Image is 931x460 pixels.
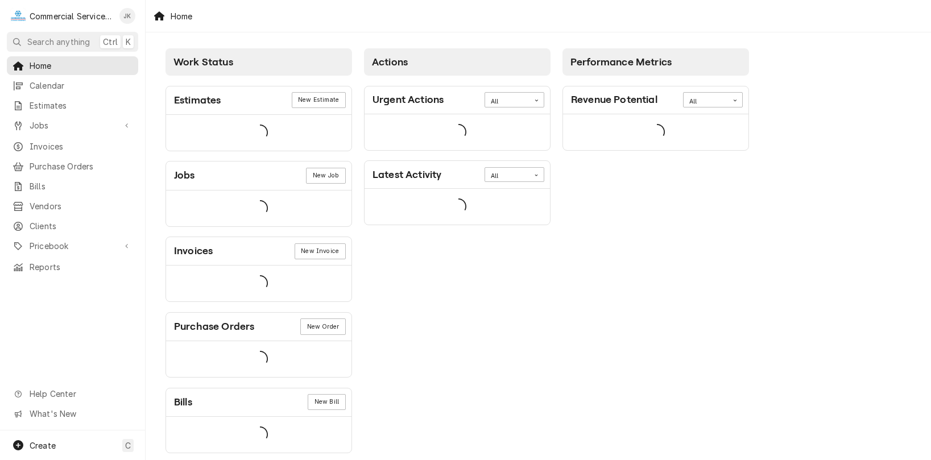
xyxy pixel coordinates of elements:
[649,120,665,144] span: Loading...
[10,8,26,24] div: Commercial Service Co.'s Avatar
[30,408,131,420] span: What's New
[562,76,749,195] div: Card Column Content
[173,56,233,68] span: Work Status
[119,8,135,24] div: JK
[365,86,550,114] div: Card Header
[165,86,352,151] div: Card: Estimates
[30,441,56,450] span: Create
[119,8,135,24] div: John Key's Avatar
[372,56,408,68] span: Actions
[306,168,345,184] a: New Job
[365,189,550,225] div: Card Data
[166,417,351,453] div: Card Data
[7,258,138,276] a: Reports
[165,388,352,453] div: Card: Bills
[30,100,133,111] span: Estimates
[252,121,268,144] span: Loading...
[7,32,138,52] button: Search anythingCtrlK
[166,86,351,115] div: Card Header
[252,196,268,220] span: Loading...
[450,195,466,219] span: Loading...
[166,161,351,190] div: Card Header
[165,237,352,302] div: Card: Invoices
[165,312,352,378] div: Card: Purchase Orders
[174,168,195,183] div: Card Title
[364,76,551,225] div: Card Column Content
[292,92,346,108] a: New Estimate
[30,240,115,252] span: Pricebook
[27,36,90,48] span: Search anything
[165,161,352,226] div: Card: Jobs
[166,266,351,301] div: Card Data
[30,10,113,22] div: Commercial Service Co.
[174,243,213,259] div: Card Title
[30,200,133,212] span: Vendors
[683,92,743,107] div: Card Data Filter Control
[358,43,557,459] div: Card Column: Actions
[103,36,118,48] span: Ctrl
[30,140,133,152] span: Invoices
[7,217,138,235] a: Clients
[166,341,351,377] div: Card Data
[174,319,254,334] div: Card Title
[491,172,524,181] div: All
[252,272,268,296] span: Loading...
[7,177,138,196] a: Bills
[30,388,131,400] span: Help Center
[174,93,221,108] div: Card Title
[7,76,138,95] a: Calendar
[7,137,138,156] a: Invoices
[166,388,351,417] div: Card Header
[166,313,351,341] div: Card Header
[295,243,346,259] div: Card Link Button
[126,36,131,48] span: K
[160,43,358,459] div: Card Column: Work Status
[450,120,466,144] span: Loading...
[364,86,551,151] div: Card: Urgent Actions
[30,220,133,232] span: Clients
[30,261,133,273] span: Reports
[306,168,345,184] div: Card Link Button
[10,8,26,24] div: C
[689,97,722,106] div: All
[373,92,444,107] div: Card Title
[166,237,351,266] div: Card Header
[364,48,551,76] div: Card Column Header
[30,119,115,131] span: Jobs
[30,80,133,92] span: Calendar
[491,97,524,106] div: All
[30,180,133,192] span: Bills
[7,237,138,255] a: Go to Pricebook
[563,114,748,150] div: Card Data
[557,43,755,459] div: Card Column: Performance Metrics
[252,422,268,446] span: Loading...
[30,60,133,72] span: Home
[292,92,346,108] div: Card Link Button
[7,116,138,135] a: Go to Jobs
[300,318,345,334] div: Card Link Button
[562,86,749,151] div: Card: Revenue Potential
[300,318,345,334] a: New Order
[125,440,131,451] span: C
[7,56,138,75] a: Home
[308,394,345,410] div: Card Link Button
[295,243,346,259] a: New Invoice
[571,92,657,107] div: Card Title
[7,197,138,216] a: Vendors
[364,160,551,225] div: Card: Latest Activity
[166,190,351,226] div: Card Data
[485,167,544,182] div: Card Data Filter Control
[165,76,352,453] div: Card Column Content
[308,394,345,410] a: New Bill
[570,56,672,68] span: Performance Metrics
[563,86,748,114] div: Card Header
[365,114,550,150] div: Card Data
[365,161,550,189] div: Card Header
[562,48,749,76] div: Card Column Header
[252,347,268,371] span: Loading...
[485,92,544,107] div: Card Data Filter Control
[7,157,138,176] a: Purchase Orders
[30,160,133,172] span: Purchase Orders
[7,404,138,423] a: Go to What's New
[373,167,441,183] div: Card Title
